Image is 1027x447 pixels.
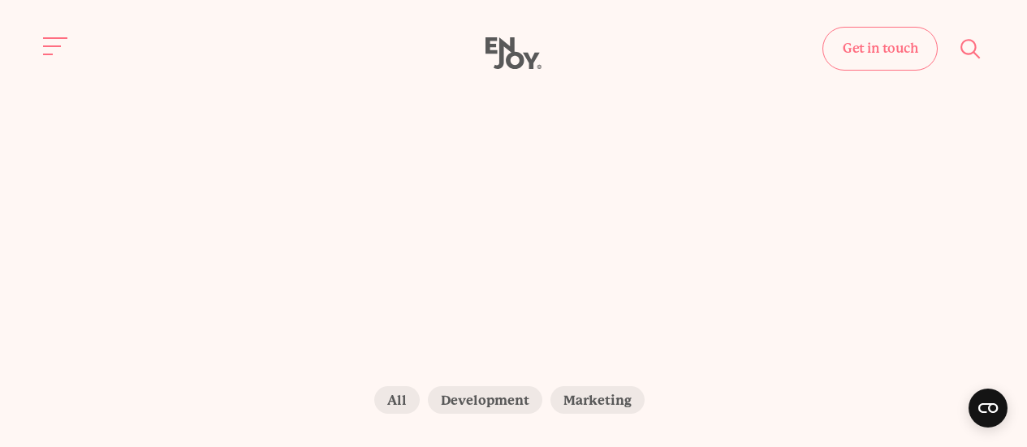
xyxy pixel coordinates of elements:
button: Site search [954,32,988,66]
button: Open CMP widget [969,389,1008,428]
button: Site navigation [39,29,73,63]
label: Development [428,386,542,414]
a: Get in touch [822,27,938,71]
label: All [374,386,420,414]
label: Marketing [550,386,645,414]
